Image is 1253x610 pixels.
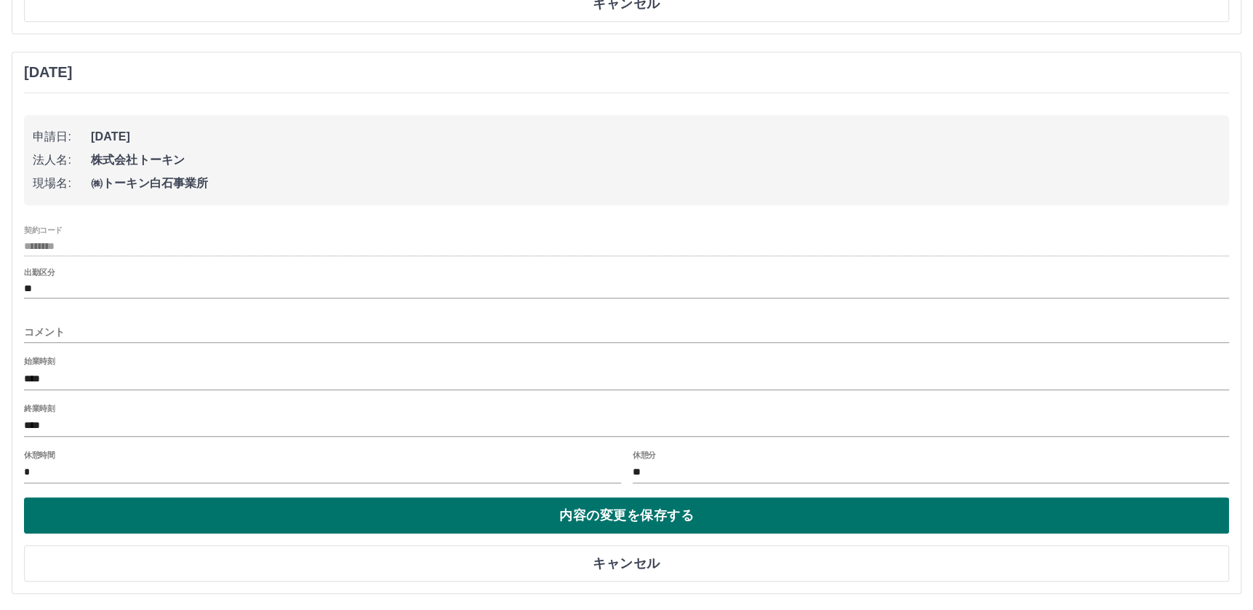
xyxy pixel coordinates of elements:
span: 株式会社トーキン [91,151,1220,169]
span: ㈱トーキン白石事業所 [91,175,1220,192]
span: 現場名: [33,175,91,192]
label: 出勤区分 [24,267,55,278]
span: 法人名: [33,151,91,169]
span: [DATE] [91,128,1220,146]
span: 申請日: [33,128,91,146]
label: 休憩時間 [24,449,55,460]
label: 契約コード [24,225,63,236]
label: 始業時刻 [24,356,55,367]
label: 休憩分 [633,449,656,460]
button: キャンセル [24,545,1229,582]
button: 内容の変更を保存する [24,497,1229,534]
h3: [DATE] [24,64,72,81]
label: 終業時刻 [24,403,55,413]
